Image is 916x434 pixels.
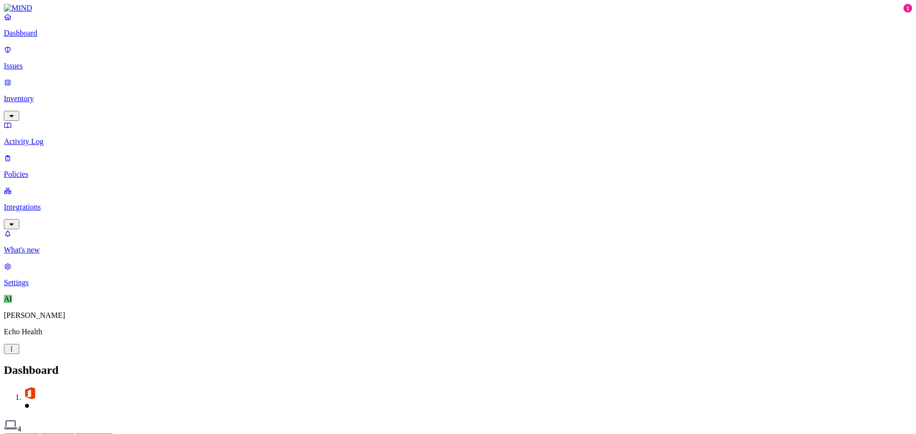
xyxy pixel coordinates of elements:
a: Activity Log [4,121,912,146]
img: MIND [4,4,32,13]
span: 4 [17,425,21,433]
a: Integrations [4,186,912,228]
p: Integrations [4,203,912,211]
img: svg%3e [23,386,37,400]
a: Inventory [4,78,912,119]
h2: Dashboard [4,364,912,377]
p: Settings [4,278,912,287]
p: Dashboard [4,29,912,38]
img: svg%3e [4,418,17,432]
div: 1 [903,4,912,13]
p: What's new [4,246,912,254]
p: Policies [4,170,912,179]
a: Issues [4,45,912,70]
span: AI [4,295,12,303]
p: Inventory [4,94,912,103]
a: Policies [4,154,912,179]
p: Echo Health [4,328,912,336]
a: What's new [4,229,912,254]
p: [PERSON_NAME] [4,311,912,320]
p: Issues [4,62,912,70]
a: MIND [4,4,912,13]
p: Activity Log [4,137,912,146]
a: Dashboard [4,13,912,38]
a: Settings [4,262,912,287]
